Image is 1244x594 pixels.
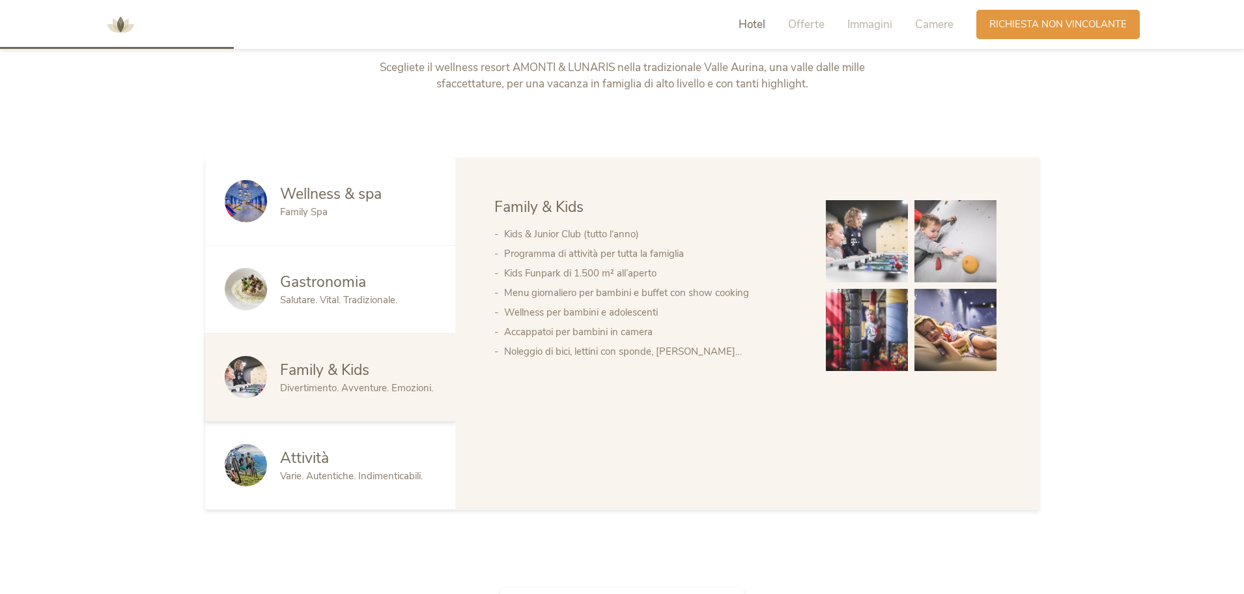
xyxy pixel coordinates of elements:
span: Wellness & spa [280,184,382,204]
span: Salutare. Vital. Tradizionale. [280,293,397,306]
span: Offerte [788,17,825,32]
li: Programma di attività per tutta la famiglia [504,244,800,263]
li: Wellness per bambini e adolescenti [504,303,800,322]
span: Attività [280,448,329,468]
span: Family Spa [280,205,328,218]
a: AMONTI & LUNARIS Wellnessresort [101,20,140,29]
img: AMONTI & LUNARIS Wellnessresort [101,5,140,44]
li: Kids Funpark di 1.500 m² all’aperto [504,263,800,283]
p: Scegliete il wellness resort AMONTI & LUNARIS nella tradizionale Valle Aurina, una valle dalle mi... [350,59,894,93]
span: Hotel [739,17,765,32]
span: Family & Kids [280,360,369,380]
span: Immagini [847,17,892,32]
span: Gastronomia [280,272,366,292]
span: Camere [915,17,954,32]
span: Divertimento. Avventure. Emozioni. [280,381,433,394]
span: Richiesta non vincolante [989,18,1127,31]
span: Family & Kids [494,197,584,217]
span: Varie. Autentiche. Indimenticabili. [280,469,423,483]
li: Kids & Junior Club (tutto l‘anno) [504,224,800,244]
li: Accappatoi per bambini in camera [504,322,800,342]
li: Noleggio di bici, lettini con sponde, [PERSON_NAME]… [504,342,800,361]
li: Menu giornaliero per bambini e buffet con show cooking [504,283,800,303]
